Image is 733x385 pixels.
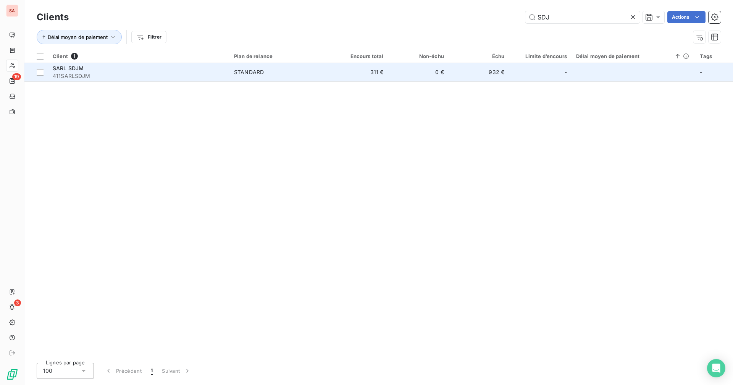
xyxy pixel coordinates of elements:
td: 0 € [388,63,449,81]
div: Échu [453,53,504,59]
div: SA [6,5,18,17]
span: Client [53,53,68,59]
div: Délai moyen de paiement [576,53,691,59]
span: 411SARLSDJM [53,72,225,80]
span: Délai moyen de paiement [48,34,108,40]
span: - [700,69,702,75]
span: 1 [71,53,78,60]
img: Logo LeanPay [6,368,18,380]
span: 19 [12,73,21,80]
div: Encours total [332,53,383,59]
h3: Clients [37,10,69,24]
span: - [565,68,567,76]
div: Open Intercom Messenger [707,359,725,377]
button: Délai moyen de paiement [37,30,122,44]
div: Non-échu [393,53,444,59]
button: Filtrer [131,31,166,43]
div: Plan de relance [234,53,323,59]
span: 3 [14,299,21,306]
div: STANDARD [234,68,264,76]
span: 1 [151,367,153,375]
button: Actions [667,11,706,23]
td: 311 € [328,63,388,81]
input: Rechercher [525,11,640,23]
span: 100 [43,367,52,375]
button: 1 [146,363,157,379]
span: SARL SDJM [53,65,84,71]
td: 932 € [449,63,509,81]
button: Précédent [100,363,146,379]
div: Limite d’encours [513,53,567,59]
div: Tags [700,53,728,59]
button: Suivant [157,363,196,379]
